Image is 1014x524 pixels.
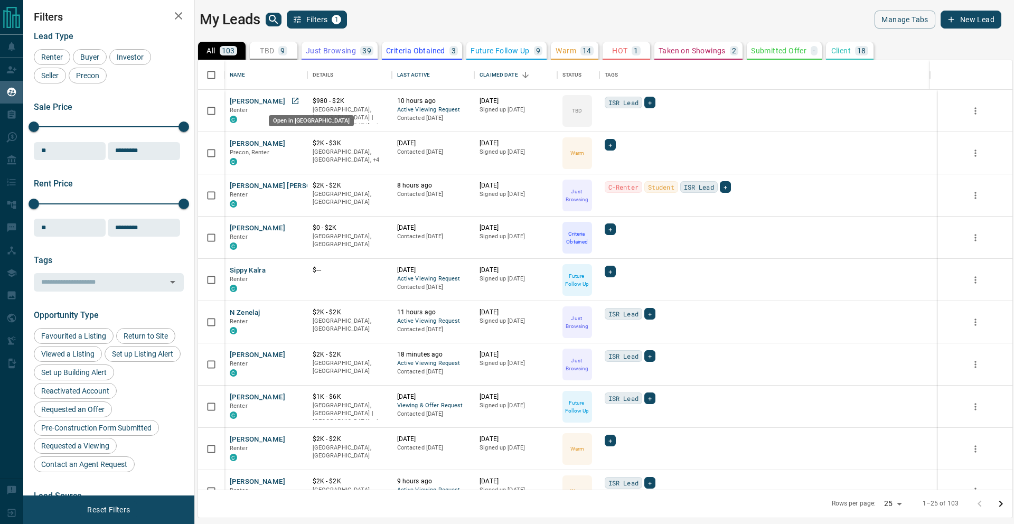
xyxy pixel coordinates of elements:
span: Rent Price [34,179,73,189]
p: $2K - $2K [313,435,387,444]
div: + [605,139,616,151]
div: + [644,97,655,108]
div: condos.ca [230,327,237,334]
p: Signed up [DATE] [480,444,552,452]
div: Last Active [392,60,475,90]
button: Sippy Kalra [230,266,266,276]
div: Claimed Date [474,60,557,90]
p: [DATE] [480,477,552,486]
p: [DATE] [480,350,552,359]
p: $2K - $3K [313,139,387,148]
button: more [968,103,983,119]
p: $2K - $2K [313,350,387,359]
div: Set up Listing Alert [105,346,181,362]
div: Precon [69,68,107,83]
div: Pre-Construction Form Submitted [34,420,159,436]
div: Details [307,60,392,90]
div: condos.ca [230,369,237,377]
p: Toronto [313,401,387,426]
button: more [968,230,983,246]
p: Just Browsing [564,314,591,330]
a: Open in New Tab [288,94,302,108]
p: Contacted [DATE] [397,148,470,156]
span: + [648,478,652,488]
p: 10 hours ago [397,97,470,106]
p: 103 [222,47,235,54]
p: [DATE] [480,308,552,317]
span: Requested an Offer [37,405,108,414]
p: 18 minutes ago [397,350,470,359]
p: 18 [857,47,866,54]
span: Renter [230,487,248,494]
div: condos.ca [230,454,237,461]
div: 25 [880,496,905,511]
span: Tags [34,255,52,265]
div: + [605,266,616,277]
p: 9 hours ago [397,477,470,486]
div: Seller [34,68,66,83]
button: more [968,188,983,203]
p: Client [831,47,851,54]
div: Claimed Date [480,60,518,90]
p: Toronto [313,106,387,130]
button: [PERSON_NAME] [PERSON_NAME] [230,181,342,191]
p: Submitted Offer [751,47,806,54]
p: Just Browsing [306,47,356,54]
p: HOT [612,47,627,54]
p: [DATE] [480,266,552,275]
div: condos.ca [230,200,237,208]
button: search button [266,13,281,26]
p: Etobicoke, North York, West End, Toronto [313,148,387,164]
span: Pre-Construction Form Submitted [37,424,155,432]
p: - [813,47,815,54]
p: [DATE] [480,392,552,401]
div: Open in [GEOGRAPHIC_DATA] [269,115,354,126]
p: Just Browsing [564,357,591,372]
button: more [968,272,983,288]
div: Renter [34,49,70,65]
p: Contacted [DATE] [397,444,470,452]
span: Opportunity Type [34,310,99,320]
span: ISR Lead [608,97,639,108]
button: [PERSON_NAME] [230,350,285,360]
span: Favourited a Listing [37,332,110,340]
p: 1–25 of 103 [923,499,959,508]
div: Last Active [397,60,430,90]
div: Buyer [73,49,107,65]
div: Requested a Viewing [34,438,117,454]
p: TBD [260,47,274,54]
div: Investor [109,49,151,65]
p: 14 [583,47,591,54]
p: 39 [362,47,371,54]
p: $--- [313,266,387,275]
p: Signed up [DATE] [480,275,552,283]
p: $2K - $2K [313,477,387,486]
p: $2K - $2K [313,181,387,190]
span: + [608,139,612,150]
div: Requested an Offer [34,401,112,417]
div: condos.ca [230,285,237,292]
span: + [724,182,727,192]
div: condos.ca [230,158,237,165]
p: Warm [570,445,584,453]
button: [PERSON_NAME] [230,97,285,107]
p: Contacted [DATE] [397,232,470,241]
div: Favourited a Listing [34,328,114,344]
p: [DATE] [397,392,470,401]
span: Active Viewing Request [397,275,470,284]
p: Rows per page: [832,499,876,508]
button: more [968,145,983,161]
button: New Lead [941,11,1001,29]
p: Signed up [DATE] [480,401,552,410]
span: ISR Lead [608,478,639,488]
div: + [644,477,655,489]
div: + [644,308,655,320]
p: [DATE] [397,223,470,232]
div: Return to Site [116,328,175,344]
p: $1K - $6K [313,392,387,401]
p: Just Browsing [564,188,591,203]
span: Renter [230,318,248,325]
p: 8 hours ago [397,181,470,190]
div: Reactivated Account [34,383,117,399]
div: + [644,350,655,362]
